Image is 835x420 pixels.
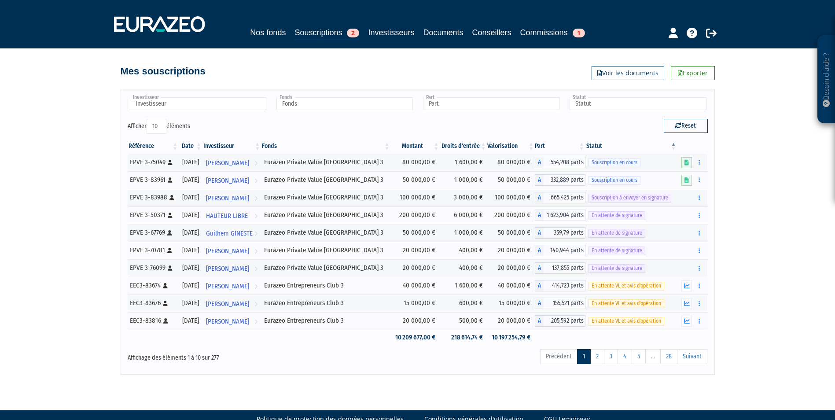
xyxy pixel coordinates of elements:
[535,157,585,168] div: A - Eurazeo Private Value Europe 3
[821,40,831,119] p: Besoin d'aide ?
[660,349,677,364] a: 28
[130,281,176,290] div: EEC3-83674
[202,224,261,242] a: Guilhem GINESTE
[254,173,257,189] i: Voir l'investisseur
[577,349,591,364] a: 1
[604,349,618,364] a: 3
[391,139,440,154] th: Montant: activer pour trier la colonne par ordre croissant
[182,228,199,237] div: [DATE]
[182,298,199,308] div: [DATE]
[535,139,585,154] th: Part: activer pour trier la colonne par ordre croissant
[487,242,535,259] td: 20 000,00 €
[163,301,168,306] i: [Français] Personne physique
[182,193,199,202] div: [DATE]
[677,349,707,364] a: Suivant
[535,298,544,309] span: A
[264,281,387,290] div: Eurazeo Entrepreneurs Club 3
[206,208,248,224] span: HAUTEUR LIBRE
[391,224,440,242] td: 50 000,00 €
[544,262,585,274] span: 137,855 parts
[182,158,199,167] div: [DATE]
[544,280,585,291] span: 414,723 parts
[573,29,585,37] span: 1
[182,281,199,290] div: [DATE]
[391,206,440,224] td: 200 000,00 €
[250,26,286,39] a: Nos fonds
[585,139,677,154] th: Statut : activer pour trier la colonne par ordre d&eacute;croissant
[202,206,261,224] a: HAUTEUR LIBRE
[391,242,440,259] td: 20 000,00 €
[206,173,249,189] span: [PERSON_NAME]
[202,259,261,277] a: [PERSON_NAME]
[264,228,387,237] div: Eurazeo Private Value [GEOGRAPHIC_DATA] 3
[544,245,585,256] span: 140,944 parts
[254,243,257,259] i: Voir l'investisseur
[544,298,585,309] span: 155,521 parts
[254,155,257,171] i: Voir l'investisseur
[544,227,585,239] span: 359,79 parts
[130,193,176,202] div: EPVE 3-83988
[391,295,440,312] td: 15 000,00 €
[182,175,199,184] div: [DATE]
[440,206,487,224] td: 6 000,00 €
[535,174,585,186] div: A - Eurazeo Private Value Europe 3
[535,192,585,203] div: A - Eurazeo Private Value Europe 3
[202,242,261,259] a: [PERSON_NAME]
[182,316,199,325] div: [DATE]
[440,189,487,206] td: 3 000,00 €
[391,154,440,171] td: 80 000,00 €
[368,26,414,39] a: Investisseurs
[130,316,176,325] div: EEC3-83816
[128,119,190,134] label: Afficher éléments
[167,248,172,253] i: [Français] Personne physique
[535,210,544,221] span: A
[254,296,257,312] i: Voir l'investisseur
[168,213,173,218] i: [Français] Personne physique
[130,298,176,308] div: EEC3-83676
[206,278,249,295] span: [PERSON_NAME]
[671,66,715,80] a: Exporter
[472,26,511,39] a: Conseillers
[589,317,664,325] span: En attente VL et avis d'opération
[206,261,249,277] span: [PERSON_NAME]
[264,298,387,308] div: Eurazeo Entrepreneurs Club 3
[128,139,179,154] th: Référence : activer pour trier la colonne par ordre croissant
[168,177,173,183] i: [Français] Personne physique
[664,119,708,133] button: Reset
[440,242,487,259] td: 400,00 €
[206,225,253,242] span: Guilhem GINESTE
[264,316,387,325] div: Eurazeo Entrepreneurs Club 3
[440,295,487,312] td: 600,00 €
[544,157,585,168] span: 554,208 parts
[254,208,257,224] i: Voir l'investisseur
[114,16,205,32] img: 1732889491-logotype_eurazeo_blanc_rvb.png
[423,26,463,39] a: Documents
[544,192,585,203] span: 665,425 parts
[589,176,640,184] span: Souscription en cours
[440,171,487,189] td: 1 000,00 €
[618,349,632,364] a: 4
[254,190,257,206] i: Voir l'investisseur
[264,158,387,167] div: Eurazeo Private Value [GEOGRAPHIC_DATA] 3
[535,315,544,327] span: A
[487,312,535,330] td: 20 000,00 €
[535,227,585,239] div: A - Eurazeo Private Value Europe 3
[206,243,249,259] span: [PERSON_NAME]
[487,277,535,295] td: 40 000,00 €
[535,157,544,168] span: A
[487,295,535,312] td: 15 000,00 €
[264,193,387,202] div: Eurazeo Private Value [GEOGRAPHIC_DATA] 3
[254,225,257,242] i: Voir l'investisseur
[206,155,249,171] span: [PERSON_NAME]
[167,230,172,236] i: [Français] Personne physique
[590,349,604,364] a: 2
[202,295,261,312] a: [PERSON_NAME]
[264,175,387,184] div: Eurazeo Private Value [GEOGRAPHIC_DATA] 3
[520,26,585,39] a: Commissions1
[130,175,176,184] div: EPVE 3-83961
[535,315,585,327] div: A - Eurazeo Entrepreneurs Club 3
[440,312,487,330] td: 500,00 €
[163,318,168,324] i: [Français] Personne physique
[147,119,166,134] select: Afficheréléments
[589,229,645,237] span: En attente de signature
